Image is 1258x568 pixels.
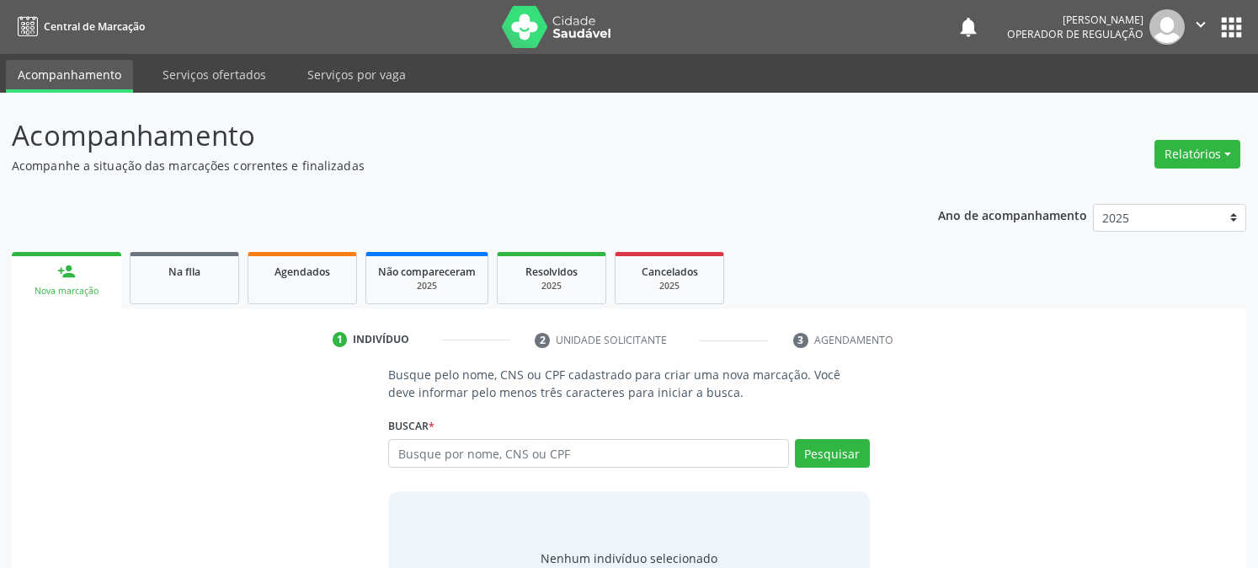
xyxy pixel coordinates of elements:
[509,280,594,292] div: 2025
[1191,15,1210,34] i: 
[1185,9,1217,45] button: 
[541,549,717,567] div: Nenhum indivíduo selecionado
[12,157,876,174] p: Acompanhe a situação das marcações correntes e finalizadas
[168,265,200,279] span: Na fila
[1149,9,1185,45] img: img
[151,60,278,89] a: Serviços ofertados
[388,413,434,439] label: Buscar
[1217,13,1246,42] button: apps
[795,439,870,468] button: Pesquisar
[44,19,145,34] span: Central de Marcação
[333,332,348,347] div: 1
[57,262,76,281] div: person_add
[378,280,476,292] div: 2025
[957,15,980,39] button: notifications
[525,265,578,279] span: Resolvidos
[12,13,145,40] a: Central de Marcação
[938,204,1087,225] p: Ano de acompanhamento
[296,60,418,89] a: Serviços por vaga
[353,332,409,347] div: Indivíduo
[1007,13,1143,27] div: [PERSON_NAME]
[24,285,109,297] div: Nova marcação
[6,60,133,93] a: Acompanhamento
[275,265,330,279] span: Agendados
[388,366,869,401] p: Busque pelo nome, CNS ou CPF cadastrado para criar uma nova marcação. Você deve informar pelo men...
[388,439,788,468] input: Busque por nome, CNS ou CPF
[1154,140,1240,169] button: Relatórios
[1007,27,1143,41] span: Operador de regulação
[627,280,712,292] div: 2025
[642,265,698,279] span: Cancelados
[378,265,476,279] span: Não compareceram
[12,115,876,157] p: Acompanhamento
